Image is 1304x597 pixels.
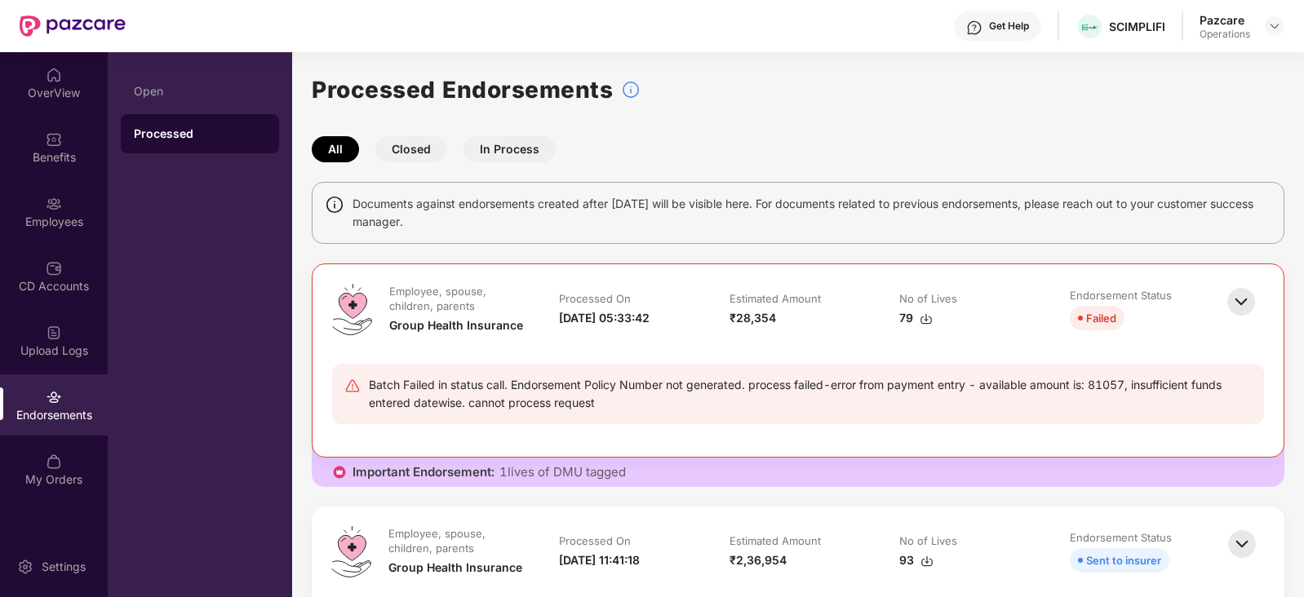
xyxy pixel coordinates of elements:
[989,20,1029,33] div: Get Help
[353,195,1271,231] span: Documents against endorsements created after [DATE] will be visible here. For documents related t...
[730,291,821,306] div: Estimated Amount
[325,195,344,214] img: svg+xml;base64,PHN2ZyBpZD0iSW5mbyIgeG1sbnM9Imh0dHA6Ly93d3cudzMub3JnLzIwMDAvc3ZnIiB3aWR0aD0iMTQiIG...
[389,316,523,334] div: Group Health Insurance
[331,464,348,480] img: icon
[1109,19,1165,34] div: SCIMPLIFI
[463,136,556,162] button: In Process
[730,551,787,569] div: ₹2,36,954
[1070,530,1172,545] div: Endorsement Status
[312,136,359,162] button: All
[1223,284,1259,320] img: svg+xml;base64,PHN2ZyBpZD0iQmFjay0zMngzMiIgeG1sbnM9Imh0dHA6Ly93d3cudzMub3JnLzIwMDAvc3ZnIiB3aWR0aD...
[730,533,821,548] div: Estimated Amount
[499,464,626,480] span: 1 lives of DMU tagged
[46,131,62,148] img: svg+xml;base64,PHN2ZyBpZD0iQmVuZWZpdHMiIHhtbG5zPSJodHRwOi8vd3d3LnczLm9yZy8yMDAwL3N2ZyIgd2lkdGg9Ij...
[46,67,62,83] img: svg+xml;base64,PHN2ZyBpZD0iSG9tZSIgeG1sbnM9Imh0dHA6Ly93d3cudzMub3JnLzIwMDAvc3ZnIiB3aWR0aD0iMjAiIG...
[621,80,641,99] img: svg+xml;base64,PHN2ZyBpZD0iSW5mb18tXzMyeDMyIiBkYXRhLW5hbWU9IkluZm8gLSAzMngzMiIgeG1sbnM9Imh0dHA6Ly...
[559,551,640,569] div: [DATE] 11:41:18
[920,312,933,325] img: svg+xml;base64,PHN2ZyBpZD0iRG93bmxvYWQtMzJ4MzIiIHhtbG5zPSJodHRwOi8vd3d3LnczLm9yZy8yMDAwL3N2ZyIgd2...
[134,85,266,98] div: Open
[312,72,613,108] h1: Processed Endorsements
[1224,526,1260,562] img: svg+xml;base64,PHN2ZyBpZD0iQmFjay0zMngzMiIgeG1sbnM9Imh0dHA6Ly93d3cudzMub3JnLzIwMDAvc3ZnIiB3aWR0aD...
[1268,20,1281,33] img: svg+xml;base64,PHN2ZyBpZD0iRHJvcGRvd24tMzJ4MzIiIHhtbG5zPSJodHRwOi8vd3d3LnczLm9yZy8yMDAwL3N2ZyIgd2...
[559,309,650,327] div: [DATE] 05:33:42
[344,378,361,394] img: svg+xml;base64,PHN2ZyB4bWxucz0iaHR0cDovL3d3dy53My5vcmcvMjAwMC9zdmciIHdpZHRoPSIyNCIgaGVpZ2h0PSIyNC...
[388,526,523,555] div: Employee, spouse, children, parents
[899,551,934,569] div: 93
[46,260,62,276] img: svg+xml;base64,PHN2ZyBpZD0iQ0RfQWNjb3VudHMiIGRhdGEtbmFtZT0iQ0QgQWNjb3VudHMiIHhtbG5zPSJodHRwOi8vd3...
[46,196,62,212] img: svg+xml;base64,PHN2ZyBpZD0iRW1wbG95ZWVzIiB4bWxucz0iaHR0cDovL3d3dy53My5vcmcvMjAwMC9zdmciIHdpZHRoPS...
[331,526,371,577] img: svg+xml;base64,PHN2ZyB4bWxucz0iaHR0cDovL3d3dy53My5vcmcvMjAwMC9zdmciIHdpZHRoPSI0OS4zMiIgaGVpZ2h0PS...
[46,325,62,341] img: svg+xml;base64,PHN2ZyBpZD0iVXBsb2FkX0xvZ3MiIGRhdGEtbmFtZT0iVXBsb2FkIExvZ3MiIHhtbG5zPSJodHRwOi8vd3...
[332,284,372,335] img: svg+xml;base64,PHN2ZyB4bWxucz0iaHR0cDovL3d3dy53My5vcmcvMjAwMC9zdmciIHdpZHRoPSI0OS4zMiIgaGVpZ2h0PS...
[1086,551,1161,569] div: Sent to insurer
[1078,21,1102,33] img: transparent%20(1).png
[353,464,495,480] span: Important Endorsement:
[920,555,934,568] img: svg+xml;base64,PHN2ZyBpZD0iRG93bmxvYWQtMzJ4MzIiIHhtbG5zPSJodHRwOi8vd3d3LnczLm9yZy8yMDAwL3N2ZyIgd2...
[1086,309,1116,327] div: Failed
[730,309,776,327] div: ₹28,354
[1200,28,1250,41] div: Operations
[559,533,631,548] div: Processed On
[46,389,62,405] img: svg+xml;base64,PHN2ZyBpZD0iRW5kb3JzZW1lbnRzIiB4bWxucz0iaHR0cDovL3d3dy53My5vcmcvMjAwMC9zdmciIHdpZH...
[46,453,62,470] img: svg+xml;base64,PHN2ZyBpZD0iTXlfT3JkZXJzIiBkYXRhLW5hbWU9Ik15IE9yZGVycyIgeG1sbnM9Imh0dHA6Ly93d3cudz...
[899,291,957,306] div: No of Lives
[20,15,126,37] img: New Pazcare Logo
[369,376,1252,412] div: Batch Failed in status call. Endorsement Policy Number not generated. process failed-error from p...
[375,136,447,162] button: Closed
[17,559,33,575] img: svg+xml;base64,PHN2ZyBpZD0iU2V0dGluZy0yMHgyMCIgeG1sbnM9Imh0dHA6Ly93d3cudzMub3JnLzIwMDAvc3ZnIiB3aW...
[899,309,933,327] div: 79
[1200,12,1250,28] div: Pazcare
[966,20,982,36] img: svg+xml;base64,PHN2ZyBpZD0iSGVscC0zMngzMiIgeG1sbnM9Imh0dHA6Ly93d3cudzMub3JnLzIwMDAvc3ZnIiB3aWR0aD...
[37,559,91,575] div: Settings
[559,291,631,306] div: Processed On
[134,126,266,142] div: Processed
[388,559,522,577] div: Group Health Insurance
[899,533,957,548] div: No of Lives
[1070,288,1172,303] div: Endorsement Status
[389,284,523,313] div: Employee, spouse, children, parents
